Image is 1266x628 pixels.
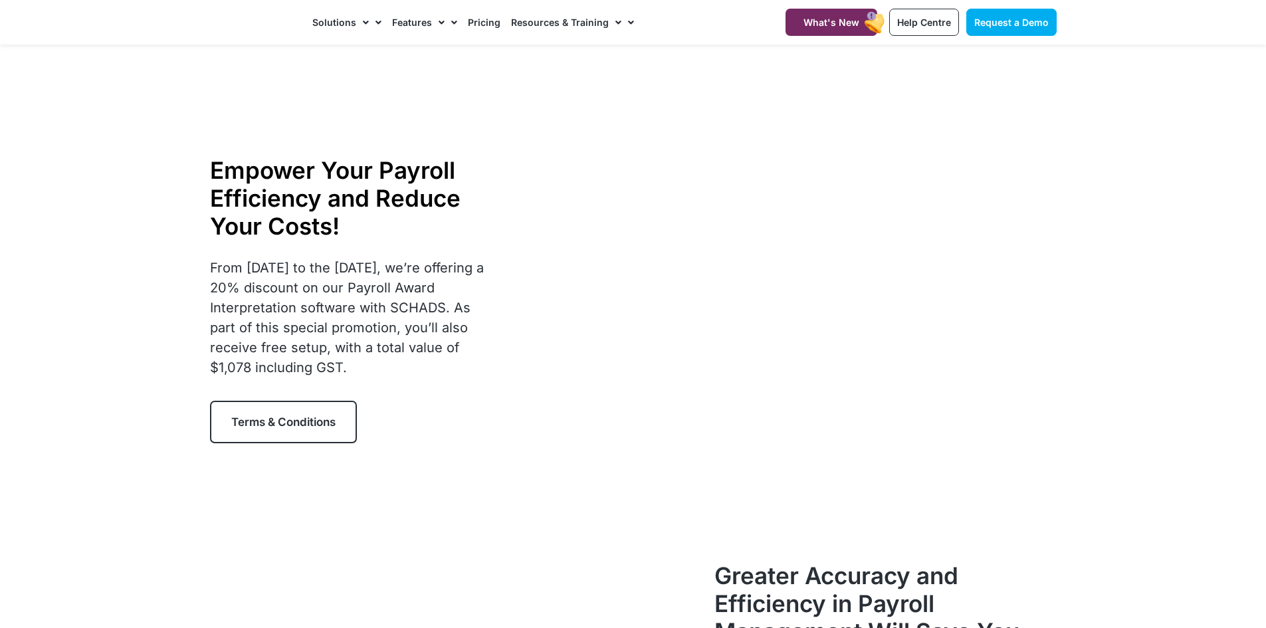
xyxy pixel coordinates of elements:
p: From [DATE] to the [DATE], we’re offering a 20% discount on our Payroll Award Interpretation soft... [210,258,498,377]
span: What's New [803,17,859,28]
img: CareMaster Logo [210,13,300,33]
h1: Empower Your Payroll Efficiency and Reduce Your Costs! [210,156,498,240]
span: Terms & Conditions [231,415,336,429]
a: Terms & Conditions [210,401,357,443]
span: Help Centre [897,17,951,28]
a: Request a Demo [966,9,1057,36]
span: Request a Demo [974,17,1049,28]
a: Help Centre [889,9,959,36]
a: What's New [786,9,877,36]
